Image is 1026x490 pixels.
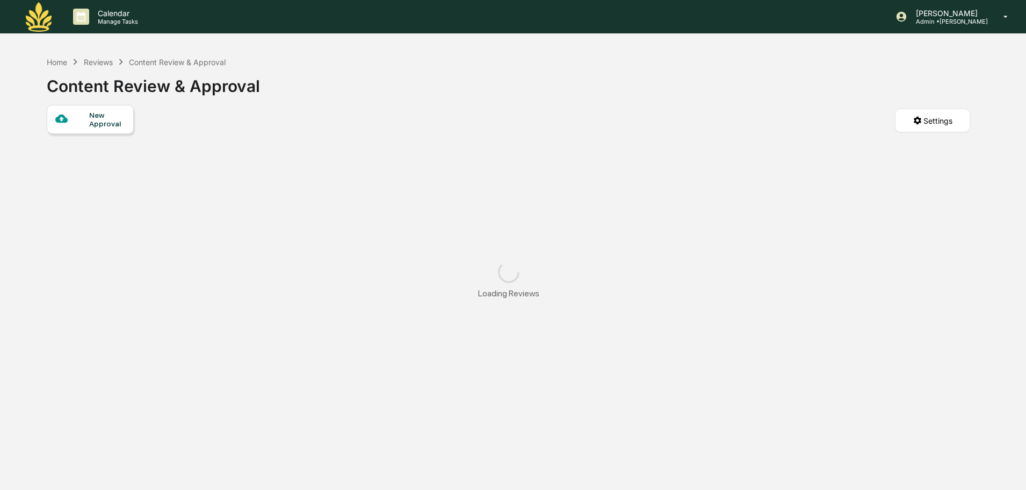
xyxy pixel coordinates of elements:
button: Settings [895,109,970,132]
div: Reviews [84,58,113,67]
div: Content Review & Approval [129,58,226,67]
p: Manage Tasks [89,18,143,25]
div: Loading Reviews [478,288,539,299]
p: [PERSON_NAME] [907,9,988,18]
div: Home [47,58,67,67]
img: logo [26,2,52,32]
div: Content Review & Approval [47,68,260,96]
div: New Approval [89,111,125,128]
p: Calendar [89,9,143,18]
p: Admin • [PERSON_NAME] [907,18,988,25]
